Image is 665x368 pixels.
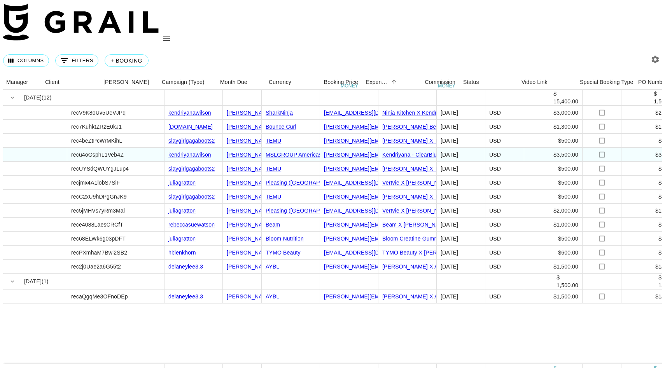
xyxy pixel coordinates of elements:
a: Beam X [PERSON_NAME] [382,221,449,228]
a: [PERSON_NAME][EMAIL_ADDRESS][PERSON_NAME][DOMAIN_NAME] [227,293,412,300]
a: Pleasing ([GEOGRAPHIC_DATA]) International Trade Co., Limited [266,180,429,186]
div: USD [485,246,524,260]
div: Expenses: Remove Commission? [362,75,401,90]
a: AYBL [266,263,279,270]
a: [PERSON_NAME][EMAIL_ADDRESS][PERSON_NAME][DOMAIN_NAME] [227,208,412,214]
a: [DOMAIN_NAME] [168,124,213,130]
a: [PERSON_NAME][EMAIL_ADDRESS][PERSON_NAME][DOMAIN_NAME] [227,166,412,172]
a: [PERSON_NAME][EMAIL_ADDRESS][PERSON_NAME][DOMAIN_NAME] [227,124,412,130]
a: AYBL [266,293,279,300]
div: $600.00 [524,246,583,260]
a: [PERSON_NAME][EMAIL_ADDRESS][PERSON_NAME][DOMAIN_NAME] [227,138,412,144]
button: Sort [388,77,399,87]
div: Oct '25 [441,263,458,270]
a: [PERSON_NAME] Best X Bounce Curl [382,124,478,130]
div: USD [485,148,524,162]
div: Special Booking Type [580,75,633,90]
div: USD [485,218,524,232]
a: TEMU [266,166,281,172]
div: USD [485,120,524,134]
a: slaygirlgagaboots2 [168,166,215,172]
div: $ [556,274,578,281]
div: $1,300.00 [524,120,583,134]
div: Commission [425,75,455,90]
div: Status [459,75,518,90]
div: $ [553,90,578,98]
a: [PERSON_NAME] X TEMU [382,166,450,172]
a: [PERSON_NAME] X AYBL Athlete [382,293,467,300]
a: [PERSON_NAME] X TEMU [382,194,450,200]
div: money [438,84,455,88]
span: [DATE] [24,94,42,101]
div: Campaign (Type) [158,75,216,90]
a: slaygirlgagaboots2 [168,194,215,200]
button: Show filters [55,54,98,67]
div: recaQgqMe3OFnoDEp [71,293,128,300]
div: $3,000.00 [524,106,583,120]
a: [PERSON_NAME][EMAIL_ADDRESS][DOMAIN_NAME] [324,194,464,200]
button: hide children [7,276,18,287]
a: [PERSON_NAME][EMAIL_ADDRESS][DOMAIN_NAME] [324,138,464,144]
a: [PERSON_NAME][EMAIL_ADDRESS][PERSON_NAME][DOMAIN_NAME] [227,152,412,158]
div: USD [485,134,524,148]
a: Bloom Nutrition [266,235,304,242]
div: recC2xU9hDPgGnJK9 [71,193,127,201]
div: $1,000.00 [524,218,583,232]
div: recu4oGsphL1Veb4Z [71,151,124,159]
button: open drawer [159,31,174,47]
div: Month Due [220,75,247,90]
a: kendriyanawilson [168,152,211,158]
div: rece4088LaesCRCfT [71,221,123,228]
div: Oct '25 [441,151,458,159]
div: rec2j0Uae2a6G55t2 [71,263,121,270]
button: hide children [7,92,18,103]
div: rec7KuhktZRzE0kJ1 [71,123,122,131]
span: ( 1 ) [42,277,49,285]
div: USD [485,290,524,303]
a: [PERSON_NAME][EMAIL_ADDRESS][PERSON_NAME][DOMAIN_NAME] [227,194,412,200]
a: TEMU [266,138,281,144]
a: [PERSON_NAME][EMAIL_ADDRESS][PERSON_NAME][DOMAIN_NAME] [227,263,412,270]
a: slaygirlgagaboots2 [168,138,215,144]
div: rec4beZtPcWrMKihL [71,137,122,145]
div: $1,500.00 [524,260,583,274]
a: [PERSON_NAME] X AYBL Athlete [382,263,467,270]
a: Bloom Creatine Gummies X [PERSON_NAME] [382,235,498,242]
div: Oct '25 [441,165,458,173]
a: TYMO Beauty X [PERSON_NAME] [382,249,469,256]
div: $500.00 [524,162,583,176]
div: 15,400.00 [553,98,578,105]
div: Nov '25 [441,293,458,300]
a: MSLGROUP Americas, LLC [266,152,335,158]
div: recjmx4A1lobS7SiF [71,179,120,187]
a: Pleasing ([GEOGRAPHIC_DATA]) International Trade Co., Limited [266,208,429,214]
div: Oct '25 [441,137,458,145]
a: delaneylee3.3 [168,293,203,300]
a: + Booking [105,54,149,67]
a: [PERSON_NAME][EMAIL_ADDRESS][PERSON_NAME][DOMAIN_NAME] [227,221,412,228]
a: kendriyanawilson [168,110,211,116]
div: Currency [265,75,304,90]
a: [PERSON_NAME][EMAIL_ADDRESS][PERSON_NAME][DOMAIN_NAME] [227,249,412,256]
a: Bounce Curl [266,124,296,130]
a: SharkNinja [266,110,293,116]
div: $1,500.00 [524,290,583,303]
a: [PERSON_NAME][EMAIL_ADDRESS][PERSON_NAME][DOMAIN_NAME] [227,180,412,186]
div: $2,000.00 [524,204,583,218]
span: ( 12 ) [42,94,52,101]
a: [EMAIL_ADDRESS][DOMAIN_NAME] [324,208,418,214]
div: rec68ELWk6g03pDFT [71,235,126,242]
div: Status [463,75,479,90]
div: recV9K8oUv5UeVJPq [71,109,126,117]
a: Vertvie X [PERSON_NAME] - Strapless Bra [382,208,490,214]
a: juliagratton [168,208,196,214]
a: [EMAIL_ADDRESS][DOMAIN_NAME] [324,249,418,256]
div: Oct '25 [441,249,458,256]
div: Oct '25 [441,109,458,117]
a: TEMU [266,194,281,200]
div: recUYSdQWUYgJLup4 [71,165,129,173]
span: [DATE] [24,277,42,285]
a: [EMAIL_ADDRESS][DOMAIN_NAME] [324,180,418,186]
div: $500.00 [524,134,583,148]
a: [PERSON_NAME][EMAIL_ADDRESS][DOMAIN_NAME] [324,235,464,242]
